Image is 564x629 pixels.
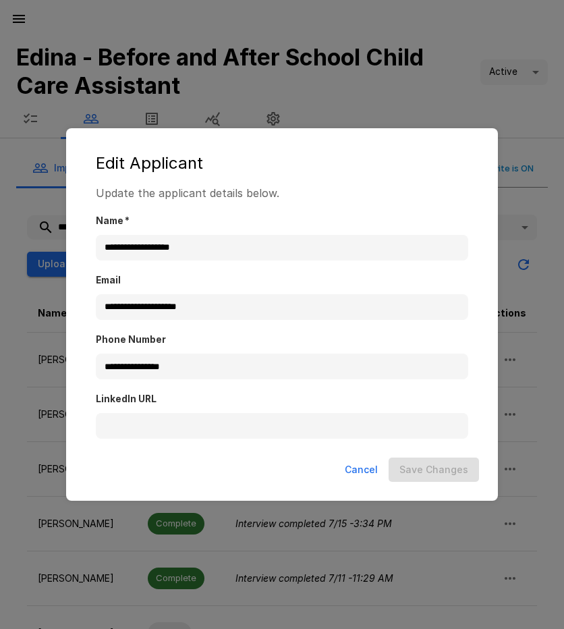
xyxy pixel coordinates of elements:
label: Phone Number [96,333,468,347]
label: LinkedIn URL [96,393,468,406]
h2: Edit Applicant [80,142,484,185]
label: Email [96,274,468,288]
label: Name [96,215,468,228]
p: Update the applicant details below. [96,185,468,201]
button: Cancel [339,458,383,483]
